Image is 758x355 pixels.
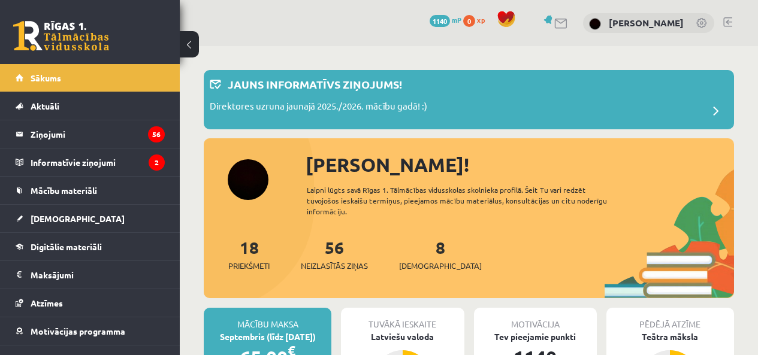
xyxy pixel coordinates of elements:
span: Digitālie materiāli [31,241,102,252]
a: [PERSON_NAME] [609,17,684,29]
img: Gabriela Kozlova [589,18,601,30]
div: Latviešu valoda [341,330,464,343]
div: [PERSON_NAME]! [306,150,734,179]
div: Motivācija [474,308,597,330]
span: Neizlasītās ziņas [301,260,368,272]
a: Rīgas 1. Tālmācības vidusskola [13,21,109,51]
span: mP [452,15,461,25]
i: 56 [148,126,165,142]
span: Priekšmeti [228,260,270,272]
a: 0 xp [463,15,491,25]
div: Tev pieejamie punkti [474,330,597,343]
div: Teātra māksla [606,330,734,343]
div: Tuvākā ieskaite [341,308,464,330]
a: 18Priekšmeti [228,236,270,272]
a: Aktuāli [16,92,165,120]
a: Mācību materiāli [16,177,165,204]
a: Jauns informatīvs ziņojums! Direktores uzruna jaunajā 2025./2026. mācību gadā! :) [210,76,728,123]
a: [DEMOGRAPHIC_DATA] [16,205,165,232]
a: Digitālie materiāli [16,233,165,260]
span: Aktuāli [31,101,59,111]
span: 0 [463,15,475,27]
a: 56Neizlasītās ziņas [301,236,368,272]
legend: Maksājumi [31,261,165,289]
p: Jauns informatīvs ziņojums! [228,76,402,92]
p: Direktores uzruna jaunajā 2025./2026. mācību gadā! :) [210,99,427,116]
div: Mācību maksa [204,308,331,330]
span: 1140 [430,15,450,27]
span: xp [477,15,485,25]
span: [DEMOGRAPHIC_DATA] [399,260,482,272]
span: Sākums [31,72,61,83]
a: 8[DEMOGRAPHIC_DATA] [399,236,482,272]
a: 1140 mP [430,15,461,25]
span: Atzīmes [31,298,63,308]
div: Septembris (līdz [DATE]) [204,330,331,343]
span: [DEMOGRAPHIC_DATA] [31,213,125,224]
span: Motivācijas programma [31,326,125,336]
div: Pēdējā atzīme [606,308,734,330]
a: Maksājumi [16,261,165,289]
a: Informatīvie ziņojumi2 [16,148,165,176]
i: 2 [149,154,165,171]
a: Motivācijas programma [16,317,165,345]
a: Sākums [16,64,165,92]
a: Ziņojumi56 [16,120,165,148]
a: Atzīmes [16,289,165,317]
legend: Informatīvie ziņojumi [31,148,165,176]
div: Laipni lūgts savā Rīgas 1. Tālmācības vidusskolas skolnieka profilā. Šeit Tu vari redzēt tuvojošo... [307,184,625,217]
legend: Ziņojumi [31,120,165,148]
span: Mācību materiāli [31,185,97,196]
